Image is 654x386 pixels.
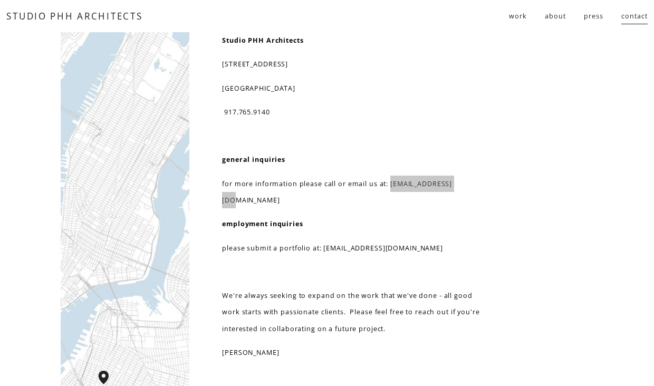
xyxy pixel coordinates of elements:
[222,219,303,228] strong: employment inquiries
[222,155,285,164] strong: general inquiries
[545,7,565,25] a: about
[222,56,486,72] p: [STREET_ADDRESS]
[584,7,603,25] a: press
[509,8,527,24] span: work
[222,176,486,209] p: for more information please call or email us at: [EMAIL_ADDRESS][DOMAIN_NAME]
[222,80,486,96] p: [GEOGRAPHIC_DATA]
[222,240,486,256] p: please submit a portfolio at: [EMAIL_ADDRESS][DOMAIN_NAME]
[222,104,486,120] p: 917.765.9140
[6,10,142,22] a: STUDIO PHH ARCHITECTS
[621,7,647,25] a: contact
[222,344,486,361] p: [PERSON_NAME]
[509,7,527,25] a: folder dropdown
[222,287,486,337] p: We're always seeking to expand on the work that we've done - all good work starts with passionate...
[222,36,303,45] strong: Studio PHH Architects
